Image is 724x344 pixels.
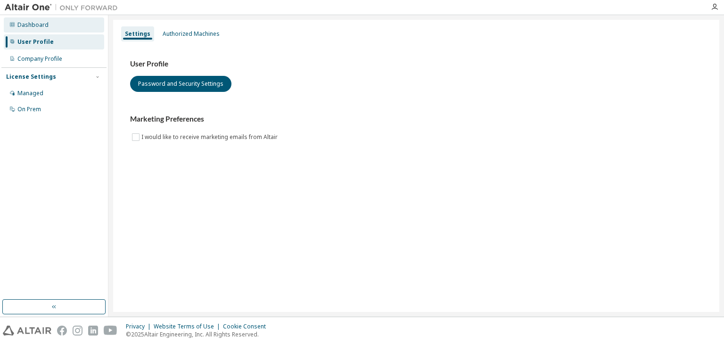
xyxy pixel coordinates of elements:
[17,38,54,46] div: User Profile
[6,73,56,81] div: License Settings
[17,21,49,29] div: Dashboard
[130,76,231,92] button: Password and Security Settings
[104,326,117,336] img: youtube.svg
[141,131,280,143] label: I would like to receive marketing emails from Altair
[5,3,123,12] img: Altair One
[3,326,51,336] img: altair_logo.svg
[130,115,702,124] h3: Marketing Preferences
[88,326,98,336] img: linkedin.svg
[73,326,82,336] img: instagram.svg
[17,55,62,63] div: Company Profile
[17,106,41,113] div: On Prem
[154,323,223,330] div: Website Terms of Use
[223,323,271,330] div: Cookie Consent
[17,90,43,97] div: Managed
[57,326,67,336] img: facebook.svg
[126,323,154,330] div: Privacy
[130,59,702,69] h3: User Profile
[163,30,220,38] div: Authorized Machines
[125,30,150,38] div: Settings
[126,330,271,338] p: © 2025 Altair Engineering, Inc. All Rights Reserved.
